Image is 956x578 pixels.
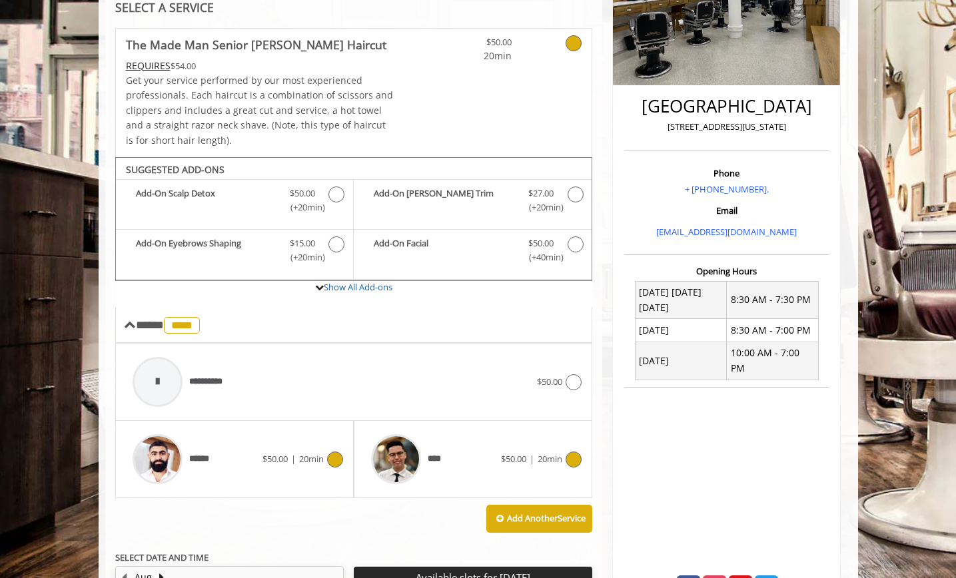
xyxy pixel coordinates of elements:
td: 8:30 AM - 7:30 PM [727,281,819,319]
td: [DATE] [635,342,727,380]
span: $50.00 [501,453,526,465]
b: SELECT DATE AND TIME [115,551,209,563]
span: (+20min ) [521,200,560,214]
h3: Opening Hours [624,266,829,276]
label: Add-On Facial [360,236,585,268]
b: Add-On Facial [374,236,515,264]
td: [DATE] [635,319,727,342]
div: $54.00 [126,59,394,73]
span: (+20min ) [282,250,322,264]
b: SUGGESTED ADD-ONS [126,163,225,176]
button: Add AnotherService [486,505,592,533]
span: | [530,453,534,465]
p: [STREET_ADDRESS][US_STATE] [628,120,825,134]
label: Add-On Beard Trim [360,186,585,218]
td: 8:30 AM - 7:00 PM [727,319,819,342]
b: Add-On [PERSON_NAME] Trim [374,186,515,214]
span: (+20min ) [282,200,322,214]
div: The Made Man Senior Barber Haircut Add-onS [115,157,593,281]
span: $15.00 [290,236,315,250]
label: Add-On Eyebrows Shaping [123,236,346,268]
td: 10:00 AM - 7:00 PM [727,342,819,380]
label: Add-On Scalp Detox [123,186,346,218]
h3: Email [628,206,825,215]
h3: Phone [628,168,825,178]
span: (+40min ) [521,250,560,264]
b: The Made Man Senior [PERSON_NAME] Haircut [126,35,386,54]
a: [EMAIL_ADDRESS][DOMAIN_NAME] [656,226,797,238]
p: Get your service performed by our most experienced professionals. Each haircut is a combination o... [126,73,394,148]
b: Add-On Eyebrows Shaping [136,236,276,264]
b: Add Another Service [507,512,586,524]
b: Add-On Scalp Detox [136,186,276,214]
span: This service needs some Advance to be paid before we block your appointment [126,59,171,72]
div: SELECT A SERVICE [115,1,593,14]
a: $50.00 [433,29,512,64]
a: Show All Add-ons [324,281,392,293]
td: [DATE] [DATE] [DATE] [635,281,727,319]
span: 20min [433,49,512,63]
span: 20min [299,453,324,465]
span: $50.00 [262,453,288,465]
span: $50.00 [537,376,562,388]
span: | [291,453,296,465]
a: + [PHONE_NUMBER]. [685,183,769,195]
span: $27.00 [528,186,554,200]
span: $50.00 [290,186,315,200]
span: $50.00 [528,236,554,250]
h2: [GEOGRAPHIC_DATA] [628,97,825,116]
span: 20min [538,453,562,465]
